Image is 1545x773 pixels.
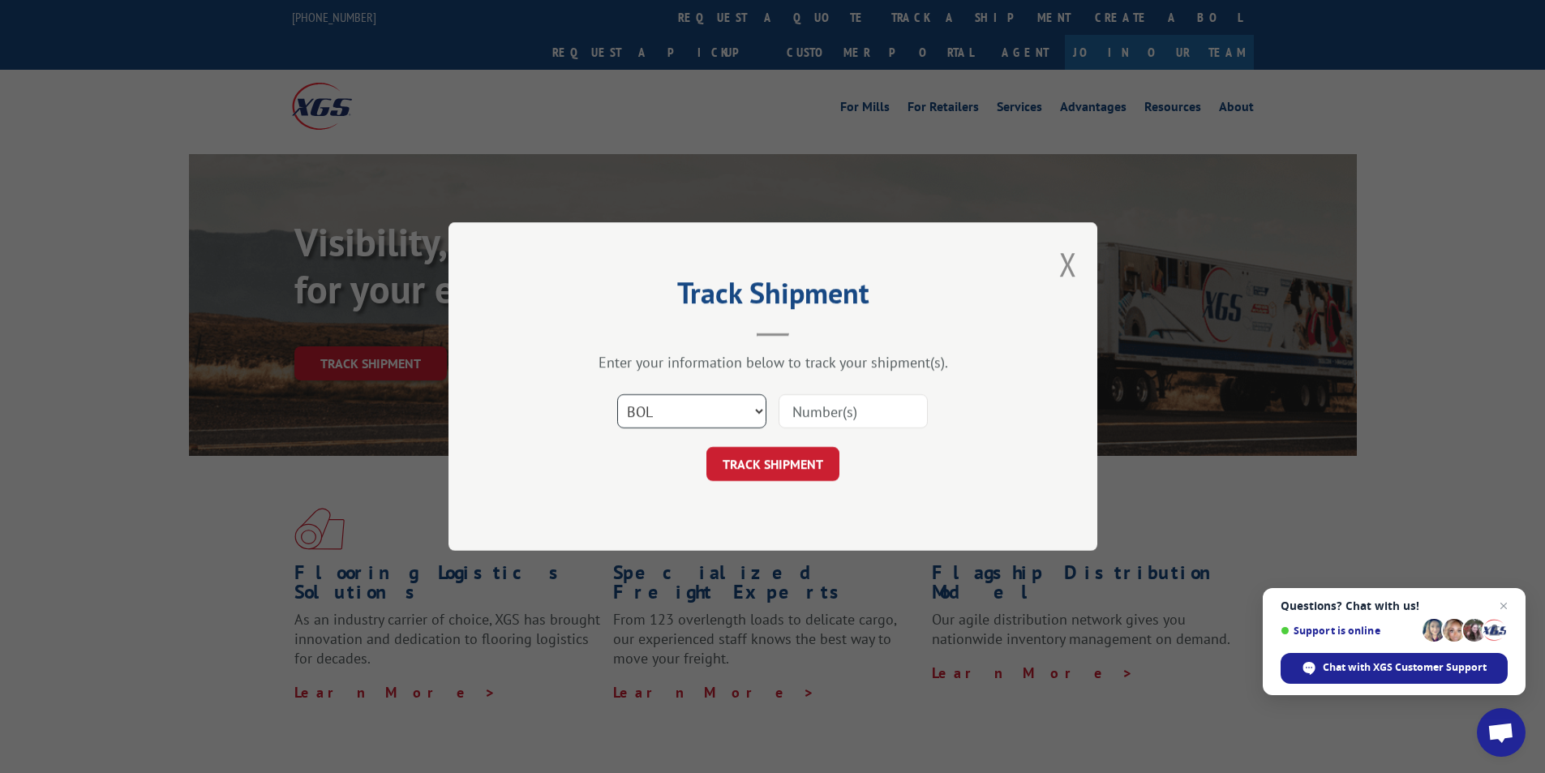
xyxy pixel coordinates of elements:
input: Number(s) [779,394,928,428]
span: Questions? Chat with us! [1281,599,1508,612]
button: TRACK SHIPMENT [706,447,839,481]
a: Open chat [1477,708,1526,757]
button: Close modal [1059,243,1077,286]
h2: Track Shipment [530,281,1016,312]
div: Enter your information below to track your shipment(s). [530,353,1016,371]
span: Chat with XGS Customer Support [1323,660,1487,675]
span: Support is online [1281,625,1417,637]
span: Chat with XGS Customer Support [1281,653,1508,684]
